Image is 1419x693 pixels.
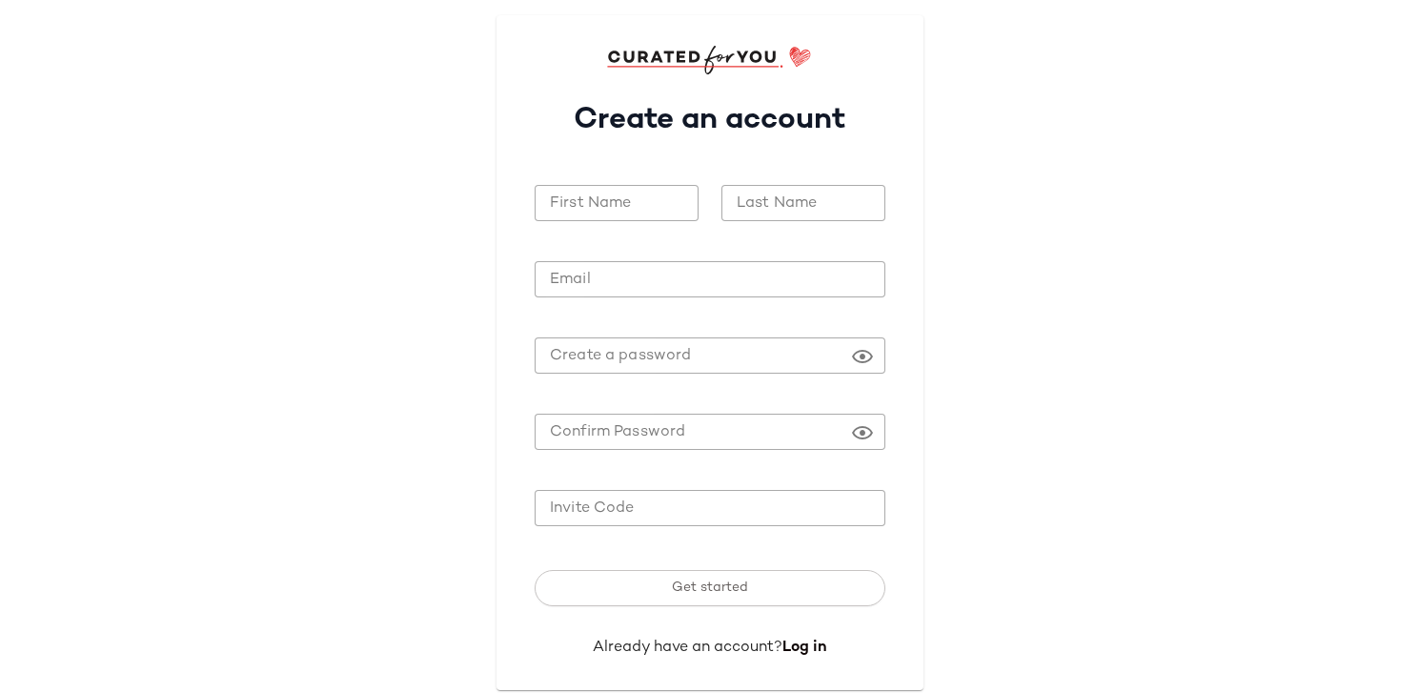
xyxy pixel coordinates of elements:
[607,46,812,74] img: cfy_login_logo.DGdB1djN.svg
[671,581,748,596] span: Get started
[535,74,885,154] h1: Create an account
[593,640,782,656] span: Already have an account?
[782,640,827,656] a: Log in
[535,570,885,606] button: Get started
